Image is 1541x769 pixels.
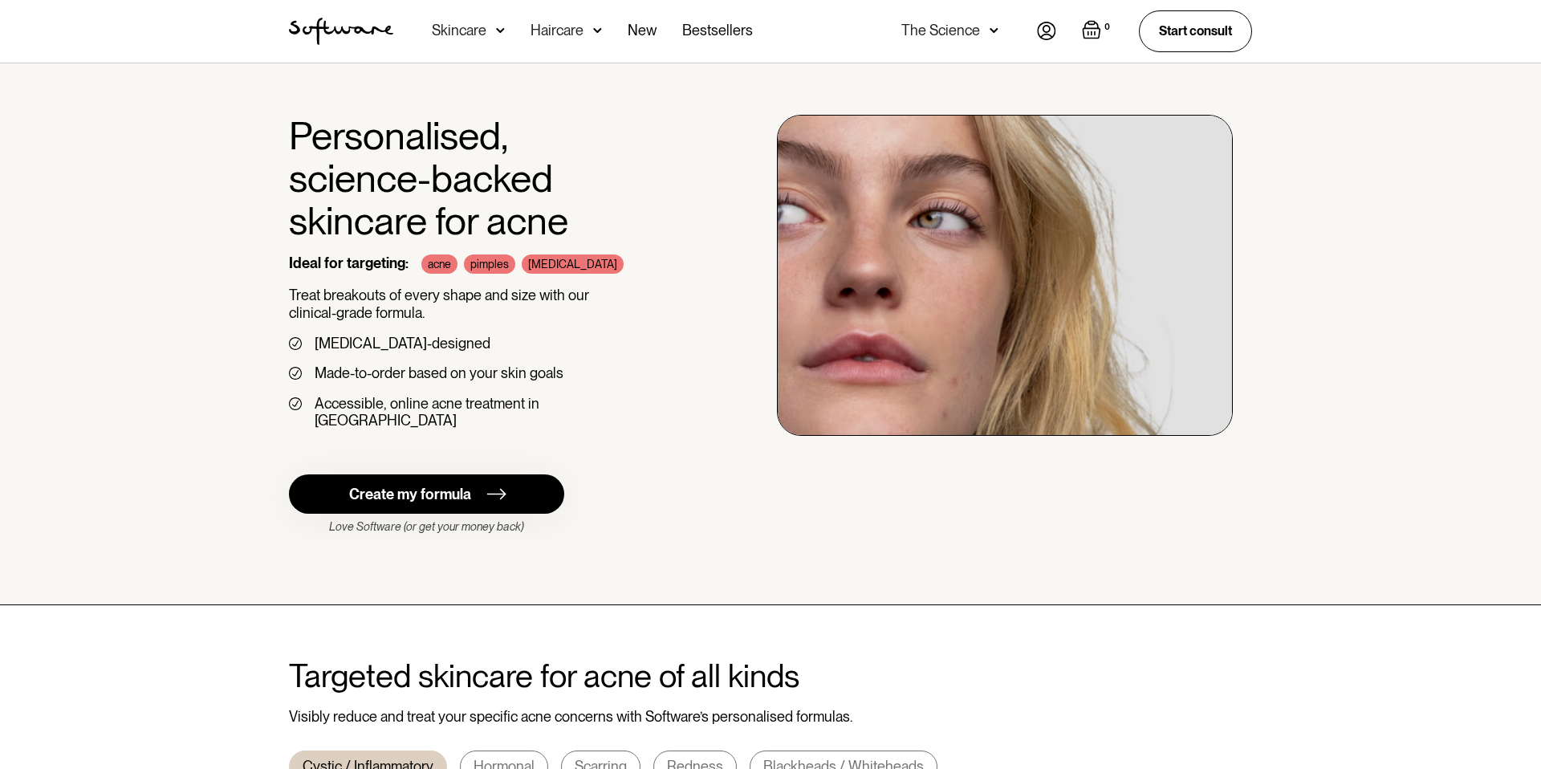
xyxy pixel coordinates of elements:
img: arrow down [593,22,602,39]
div: Haircare [531,22,583,39]
div: pimples [464,254,515,274]
div: Ideal for targeting: [289,254,409,274]
a: Start consult [1139,10,1252,51]
div: Made-to-order based on your skin goals [315,364,563,382]
h2: Targeted skincare for acne of all kinds [289,657,1252,695]
a: home [289,18,393,45]
a: Create my formula [289,474,564,514]
div: acne [421,254,457,274]
img: arrow down [990,22,998,39]
div: [MEDICAL_DATA] [522,254,624,274]
img: Software Logo [289,18,393,45]
div: The Science [901,22,980,39]
div: 0 [1101,20,1113,35]
h1: Personalised, science-backed skincare for acne [289,115,683,242]
p: Treat breakouts of every shape and size with our clinical-grade formula. [289,287,683,321]
div: Visibly reduce and treat your specific acne concerns with Software’s personalised formulas. [289,708,1252,726]
div: [MEDICAL_DATA]-designed [315,335,490,352]
img: arrow down [496,22,505,39]
div: Create my formula [349,486,471,503]
div: Love Software (or get your money back) [289,520,564,534]
div: Accessible, online acne treatment in [GEOGRAPHIC_DATA] [315,395,683,429]
div: Skincare [432,22,486,39]
a: Open cart [1082,20,1113,43]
